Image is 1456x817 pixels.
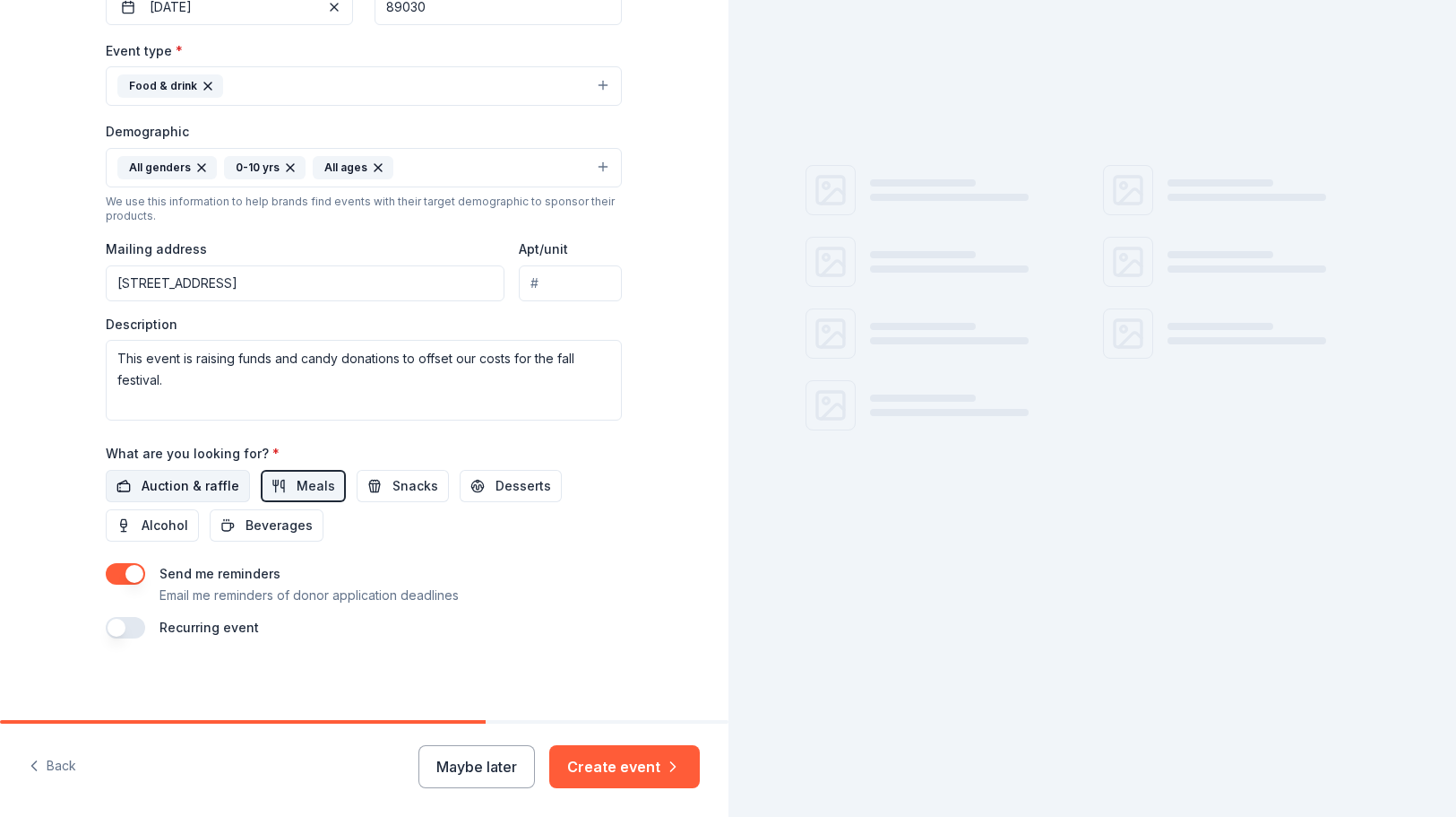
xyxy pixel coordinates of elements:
button: Create event [549,745,700,788]
button: Snacks [357,470,449,502]
span: Meals [297,475,335,497]
label: Demographic [106,123,189,141]
span: Alcohol [142,515,188,536]
label: Event type [106,42,183,60]
button: All genders0-10 yrsAll ages [106,148,622,187]
div: We use this information to help brands find events with their target demographic to sponsor their... [106,195,622,223]
button: Meals [261,470,346,502]
input: # [519,265,622,301]
label: Mailing address [106,240,207,258]
input: Enter a US address [106,265,504,301]
div: 0-10 yrs [224,156,306,179]
button: Desserts [460,470,562,502]
button: Food & drink [106,66,622,106]
label: Apt/unit [519,240,568,258]
span: Beverages [246,515,313,536]
div: Food & drink [117,74,223,98]
div: All ages [313,156,393,179]
label: What are you looking for? [106,445,280,463]
p: Email me reminders of donor application deadlines [159,585,459,606]
button: Maybe later [418,745,535,788]
span: Auction & raffle [142,475,239,497]
label: Recurring event [159,620,259,635]
textarea: This event is raising funds and candy donations to offset our costs for the fall festival. [106,340,622,421]
label: Description [106,316,177,334]
div: All genders [117,156,217,179]
button: Beverages [210,509,323,542]
span: Desserts [495,475,551,497]
button: Back [29,748,76,786]
label: Send me reminders [159,566,280,581]
span: Snacks [392,475,438,497]
button: Auction & raffle [106,470,250,502]
button: Alcohol [106,509,199,542]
